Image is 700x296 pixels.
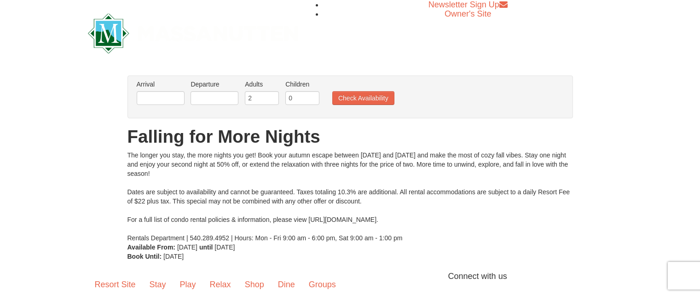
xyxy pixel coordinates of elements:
label: Arrival [137,80,185,89]
a: Owner's Site [445,9,491,18]
button: Check Availability [332,91,394,105]
p: Connect with us [88,270,613,283]
img: Massanutten Resort Logo [88,13,299,53]
a: Massanutten Resort [88,21,299,43]
label: Departure [191,80,238,89]
label: Children [285,80,319,89]
span: [DATE] [163,253,184,260]
strong: Book Until: [127,253,162,260]
strong: until [199,244,213,251]
div: The longer you stay, the more nights you get! Book your autumn escape between [DATE] and [DATE] a... [127,151,573,243]
strong: Available From: [127,244,176,251]
span: [DATE] [214,244,235,251]
h1: Falling for More Nights [127,128,573,146]
label: Adults [245,80,279,89]
span: [DATE] [177,244,197,251]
